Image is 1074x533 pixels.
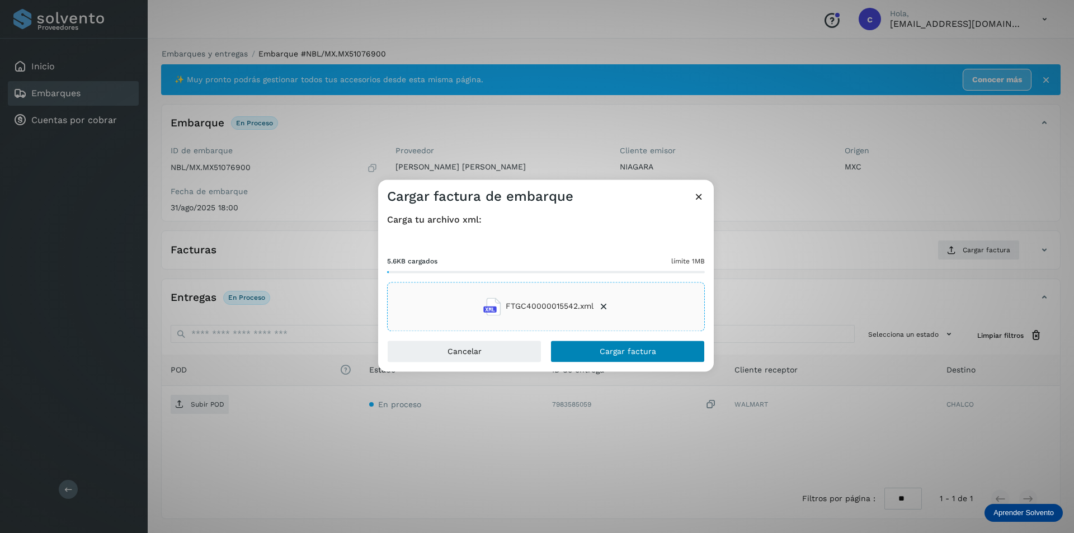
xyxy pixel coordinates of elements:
h4: Carga tu archivo xml: [387,214,705,225]
span: Cancelar [447,347,482,355]
span: 5.6KB cargados [387,256,437,266]
span: FTGC40000015542.xml [506,301,593,313]
span: Cargar factura [600,347,656,355]
h3: Cargar factura de embarque [387,188,573,205]
p: Aprender Solvento [993,508,1054,517]
button: Cancelar [387,340,541,362]
span: límite 1MB [671,256,705,266]
div: Aprender Solvento [984,504,1063,522]
button: Cargar factura [550,340,705,362]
